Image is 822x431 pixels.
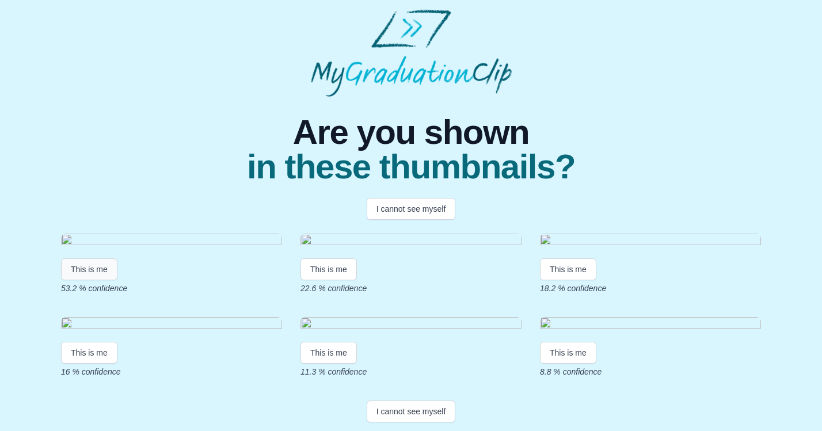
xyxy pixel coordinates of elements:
button: This is me [540,258,596,280]
img: 4a4f1c6815e87ec8ce2189aa3f099a7acc004378.gif [300,317,522,333]
img: ac951017148538c9c732cdf1c3d4c9bb3c1e156c.gif [61,317,282,333]
button: This is me [540,342,596,364]
p: 16 % confidence [61,366,282,377]
p: 11.3 % confidence [300,366,522,377]
img: 90724563-6e38-4236-aac1-51bb58e3f67b [540,234,761,249]
button: This is me [61,258,117,280]
p: 53.2 % confidence [61,283,282,294]
span: in these thumbnails? [247,150,575,184]
p: 18.2 % confidence [540,283,761,294]
button: This is me [300,342,357,364]
button: I cannot see myself [367,198,456,220]
button: This is me [61,342,117,364]
img: 13f4665b7b4d015c568769ecc385011146e30ef2.gif [540,317,761,333]
button: This is me [300,258,357,280]
img: MyGraduationClip [311,9,512,97]
p: 8.8 % confidence [540,366,761,377]
img: f309dabf7a125594bfafc76e6708d6cadd9e59cb.gif [300,234,522,249]
p: 22.6 % confidence [300,283,522,294]
span: Are you shown [247,115,575,150]
img: ecbff5a1d79851196cde8374078af61c6fe99bea.gif [61,234,282,249]
button: I cannot see myself [367,401,456,422]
